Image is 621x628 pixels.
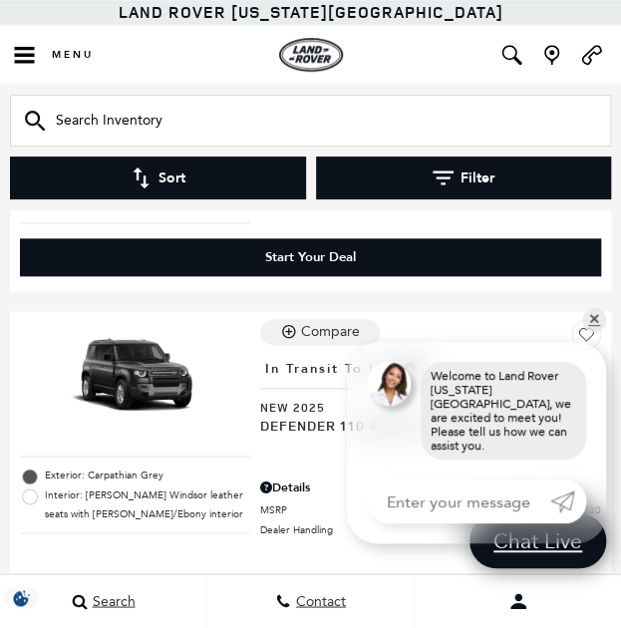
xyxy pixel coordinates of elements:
[301,323,360,341] div: Compare
[291,593,346,610] span: Contact
[45,486,250,522] span: Interior: [PERSON_NAME] Windsor leather seats with [PERSON_NAME]/Ebony interior
[260,478,601,496] div: Pricing Details - Defender 110 400PS S
[279,38,343,72] a: land-rover
[265,248,356,266] div: Start Your Deal
[571,319,601,355] button: Save Vehicle
[260,541,601,556] a: $82,519
[260,417,586,435] span: Defender 110 400PS S
[367,362,411,406] img: Agent profile photo
[52,48,94,62] span: Menu
[260,521,601,536] a: Dealer Handling $689
[10,95,611,147] input: Search Inventory
[88,593,136,610] span: Search
[415,576,621,626] button: Open user profile menu
[10,311,250,447] img: 2025 LAND ROVER Defender 110 400PS S
[260,501,601,516] a: MSRP $81,830
[260,501,562,516] span: MSRP
[119,1,503,23] a: Land Rover [US_STATE][GEOGRAPHIC_DATA]
[265,360,401,378] span: In Transit to U.S.
[260,399,586,417] span: New 2025
[260,357,601,435] a: In Transit to U.S.New 2025Defender 110 400PS S
[279,38,343,72] img: Land Rover
[45,467,250,486] span: Exterior: Carpathian Grey
[260,319,380,345] button: Compare Vehicle
[367,479,550,523] input: Enter your message
[20,238,601,276] div: Start Your Deal
[421,362,586,460] div: Welcome to Land Rover [US_STATE][GEOGRAPHIC_DATA], we are excited to meet you! Please tell us how...
[10,157,306,199] button: Sort
[260,521,577,536] span: Dealer Handling
[316,157,612,199] button: Filter
[579,45,604,65] a: Call Land Rover Colorado Springs
[491,25,531,85] button: Open the inventory search
[550,479,586,523] a: Submit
